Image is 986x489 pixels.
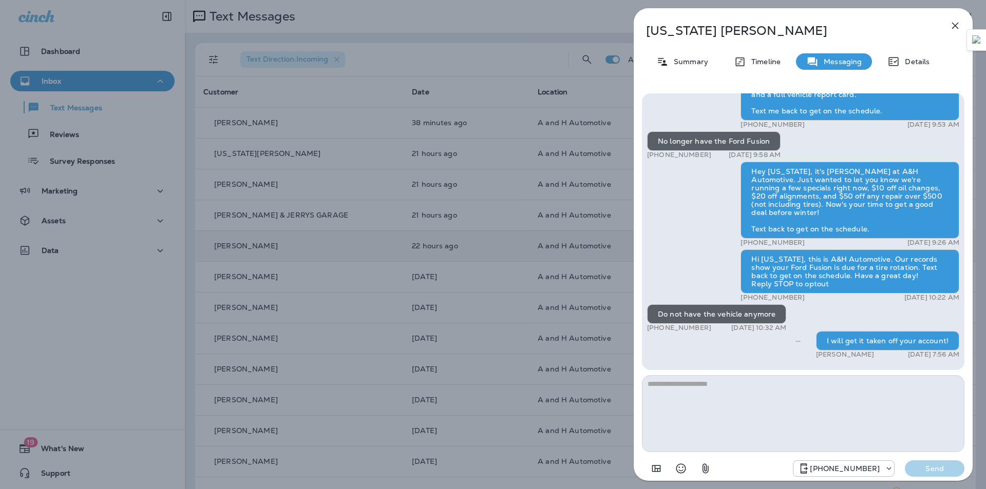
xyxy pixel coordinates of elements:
[904,294,959,302] p: [DATE] 10:22 AM
[647,304,786,324] div: Do not have the vehicle anymore
[972,35,981,45] img: Detect Auto
[746,57,781,66] p: Timeline
[741,162,959,239] div: Hey [US_STATE], it's [PERSON_NAME] at A&H Automotive. Just wanted to let you know we're running a...
[647,324,711,332] p: [PHONE_NUMBER]
[729,151,781,159] p: [DATE] 9:58 AM
[741,249,959,294] div: Hi [US_STATE], this is A&H Automotive. Our records show your Ford Fusion is due for a tire rotati...
[819,57,862,66] p: Messaging
[907,239,959,247] p: [DATE] 9:26 AM
[647,151,711,159] p: [PHONE_NUMBER]
[907,121,959,129] p: [DATE] 9:53 AM
[816,350,875,359] p: [PERSON_NAME]
[671,458,691,479] button: Select an emoji
[647,131,781,151] div: No longer have the Ford Fusion
[900,57,930,66] p: Details
[646,458,667,479] button: Add in a premade template
[669,57,708,66] p: Summary
[741,294,805,302] p: [PHONE_NUMBER]
[731,324,786,332] p: [DATE] 10:32 AM
[646,24,926,38] p: [US_STATE] [PERSON_NAME]
[908,350,959,359] p: [DATE] 7:56 AM
[816,331,959,350] div: I will get it taken off your account!
[741,121,805,129] p: [PHONE_NUMBER]
[795,336,801,345] span: Sent
[810,464,880,473] p: [PHONE_NUMBER]
[793,462,894,475] div: +1 (405) 873-8731
[741,239,805,247] p: [PHONE_NUMBER]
